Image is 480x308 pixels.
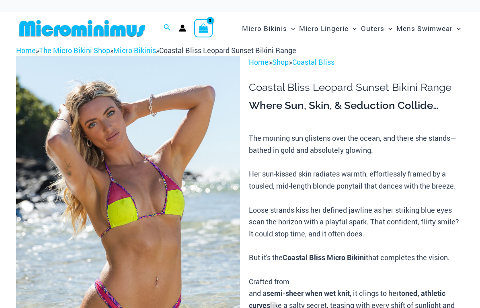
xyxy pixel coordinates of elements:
[194,19,213,37] a: View Shopping Cart, empty
[361,18,384,39] span: Outers
[287,18,295,39] span: Menu Toggle
[249,81,464,94] h1: Coastal Bliss Leopard Sunset Bikini Range
[39,45,110,55] a: The Micro Bikini Shop
[164,23,171,33] a: Search icon link
[113,45,156,55] a: Micro Bikinis
[394,16,463,41] a: Mens SwimwearMenu ToggleMenu Toggle
[283,253,366,262] b: Coastal Bliss Micro Bikini
[359,16,394,41] a: OutersMenu ToggleMenu Toggle
[239,15,464,42] nav: Site Navigation
[396,18,453,39] span: Mens Swimwear
[179,25,186,32] a: Account icon link
[453,18,461,39] span: Menu Toggle
[249,57,269,67] a: Home
[16,19,148,37] img: MM SHOP LOGO FLAT
[249,56,464,68] p: > >
[384,18,392,39] span: Menu Toggle
[159,45,296,55] span: Coastal Bliss Leopard Sunset Bikini Range
[299,18,349,39] span: Micro Lingerie
[292,57,334,67] a: Coastal Bliss
[349,18,357,39] span: Menu Toggle
[272,57,289,67] a: Shop
[297,16,359,41] a: Micro LingerieMenu ToggleMenu Toggle
[249,99,464,113] h3: Where Sun, Skin, & Seduction Collide…
[240,16,297,41] a: Micro BikinisMenu ToggleMenu Toggle
[242,18,287,39] span: Micro Bikinis
[267,288,350,298] b: semi-sheer when wet knit
[16,45,296,55] span: » » »
[16,45,36,55] a: Home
